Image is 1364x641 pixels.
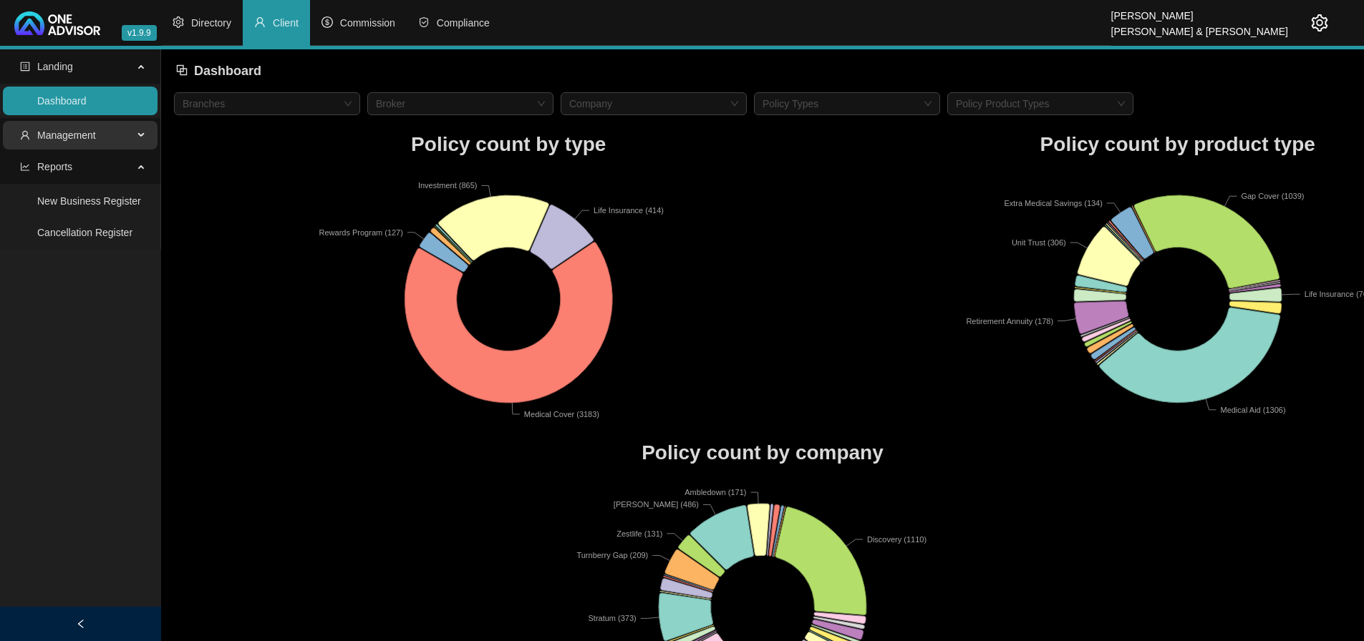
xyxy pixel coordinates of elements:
[37,95,87,107] a: Dashboard
[319,227,403,236] text: Rewards Program (127)
[685,488,746,496] text: Ambledown (171)
[321,16,333,28] span: dollar
[437,17,490,29] span: Compliance
[418,181,478,190] text: Investment (865)
[191,17,231,29] span: Directory
[37,195,141,207] a: New Business Register
[14,11,100,35] img: 2df55531c6924b55f21c4cf5d4484680-logo-light.svg
[614,500,699,509] text: [PERSON_NAME] (486)
[1012,238,1066,247] text: Unit Trust (306)
[122,25,157,41] span: v1.9.9
[1241,192,1304,200] text: Gap Cover (1039)
[20,162,30,172] span: line-chart
[524,409,599,418] text: Medical Cover (3183)
[174,129,843,160] h1: Policy count by type
[1111,4,1288,19] div: [PERSON_NAME]
[418,16,430,28] span: safety
[37,61,73,72] span: Landing
[966,316,1053,325] text: Retirement Annuity (178)
[20,130,30,140] span: user
[867,535,927,544] text: Discovery (1110)
[273,17,299,29] span: Client
[594,206,664,215] text: Life Insurance (414)
[20,62,30,72] span: profile
[37,129,96,141] span: Management
[1220,406,1285,414] text: Medical Aid (1306)
[340,17,395,29] span: Commission
[76,619,86,629] span: left
[37,161,72,172] span: Reports
[616,529,662,538] text: Zestlife (131)
[1111,19,1288,35] div: [PERSON_NAME] & [PERSON_NAME]
[37,227,132,238] a: Cancellation Register
[254,16,266,28] span: user
[194,64,261,78] span: Dashboard
[174,437,1351,469] h1: Policy count by company
[175,64,188,77] span: block
[1004,198,1103,207] text: Extra Medical Savings (134)
[588,614,636,622] text: Stratum (373)
[173,16,184,28] span: setting
[576,551,648,559] text: Turnberry Gap (209)
[1311,14,1328,31] span: setting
